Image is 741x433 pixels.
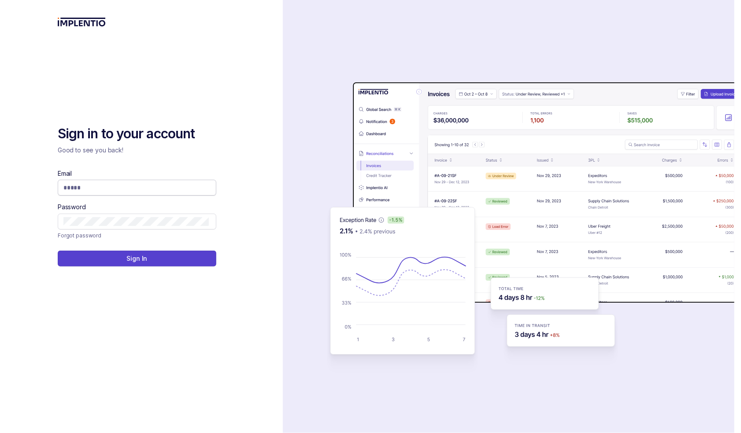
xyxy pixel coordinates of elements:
img: logo [58,18,106,26]
label: Email [58,169,72,178]
button: Sign In [58,251,216,266]
a: Link Forgot password [58,231,101,240]
label: Password [58,203,86,211]
p: Good to see you back! [58,146,216,155]
h2: Sign in to your account [58,125,216,143]
p: Sign In [126,254,147,263]
p: Forgot password [58,231,101,240]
